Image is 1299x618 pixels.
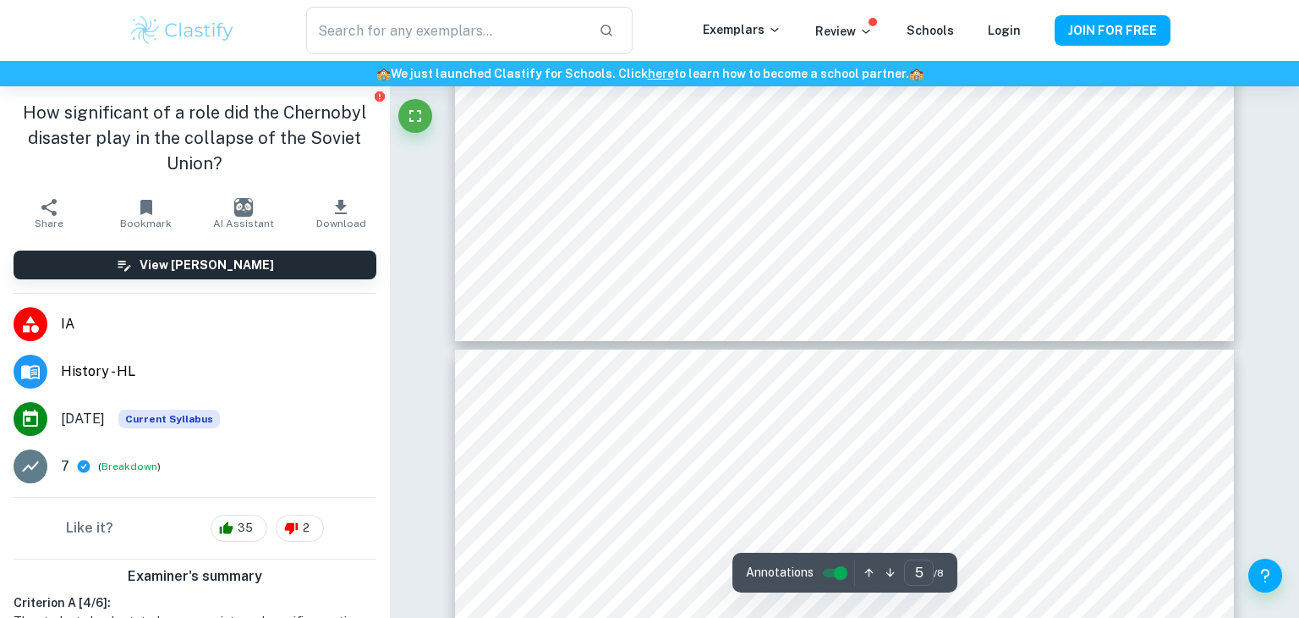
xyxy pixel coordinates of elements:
[61,314,376,334] span: IA
[118,410,220,428] div: This exemplar is based on the current syllabus. Feel free to refer to it for inspiration/ideas wh...
[140,256,274,274] h6: View [PERSON_NAME]
[3,64,1296,83] h6: We just launched Clastify for Schools. Click to learn how to become a school partner.
[129,14,236,47] img: Clastify logo
[66,518,113,538] h6: Like it?
[61,409,105,429] span: [DATE]
[306,7,585,54] input: Search for any exemplars...
[909,67,924,80] span: 🏫
[746,564,814,582] span: Annotations
[35,218,63,229] span: Share
[1055,15,1170,46] button: JOIN FOR FREE
[1248,559,1282,593] button: Help and Feedback
[61,361,376,382] span: History - HL
[703,20,781,39] p: Exemplars
[195,190,292,237] button: AI Assistant
[14,593,376,612] h6: Criterion A [ 4 / 6 ]:
[907,24,954,37] a: Schools
[7,566,383,587] h6: Examiner's summary
[101,459,157,474] button: Breakdown
[815,22,873,41] p: Review
[228,520,262,537] span: 35
[988,24,1021,37] a: Login
[234,198,253,217] img: AI Assistant
[276,515,324,542] div: 2
[61,456,69,477] p: 7
[376,67,391,80] span: 🏫
[648,67,674,80] a: here
[213,218,274,229] span: AI Assistant
[316,218,366,229] span: Download
[293,190,390,237] button: Download
[14,251,376,279] button: View [PERSON_NAME]
[120,218,172,229] span: Bookmark
[98,459,161,475] span: ( )
[293,520,319,537] span: 2
[97,190,195,237] button: Bookmark
[14,100,376,176] h1: How significant of a role did the Chernobyl disaster play in the collapse of the Soviet Union?
[398,99,432,133] button: Fullscreen
[374,90,386,102] button: Report issue
[211,515,267,542] div: 35
[934,566,944,581] span: / 8
[118,410,220,428] span: Current Syllabus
